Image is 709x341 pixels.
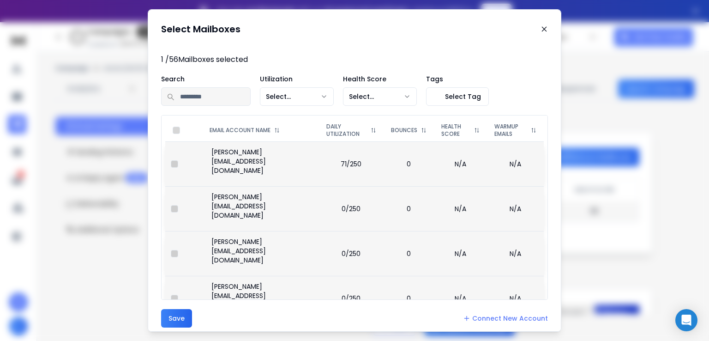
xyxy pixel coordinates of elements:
[319,186,384,231] td: 0/250
[389,204,428,213] p: 0
[487,276,544,321] td: N/A
[260,74,334,84] p: Utilization
[487,186,544,231] td: N/A
[260,87,334,106] button: Select...
[210,127,312,134] div: EMAIL ACCOUNT NAME
[439,204,481,213] p: N/A
[675,309,697,331] div: Open Intercom Messenger
[487,141,544,186] td: N/A
[389,294,428,303] p: 0
[319,276,384,321] td: 0/250
[426,87,489,106] button: Select Tag
[211,237,313,265] p: [PERSON_NAME][EMAIL_ADDRESS][DOMAIN_NAME]
[439,249,481,258] p: N/A
[343,87,417,106] button: Select...
[319,231,384,276] td: 0/250
[441,123,470,138] p: HEALTH SCORE
[439,159,481,169] p: N/A
[343,74,417,84] p: Health Score
[211,282,313,310] p: [PERSON_NAME][EMAIL_ADDRESS][DOMAIN_NAME]
[389,249,428,258] p: 0
[389,159,428,169] p: 0
[319,141,384,186] td: 71/250
[211,147,313,175] p: [PERSON_NAME][EMAIL_ADDRESS][DOMAIN_NAME]
[161,23,240,36] h1: Select Mailboxes
[463,314,548,323] a: Connect New Account
[494,123,527,138] p: WARMUP EMAILS
[326,123,367,138] p: DAILY UTILIZATION
[391,127,417,134] p: BOUNCES
[211,192,313,220] p: [PERSON_NAME][EMAIL_ADDRESS][DOMAIN_NAME]
[439,294,481,303] p: N/A
[161,309,192,328] button: Save
[161,74,251,84] p: Search
[161,54,548,65] p: 1 / 56 Mailboxes selected
[426,74,489,84] p: Tags
[487,231,544,276] td: N/A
